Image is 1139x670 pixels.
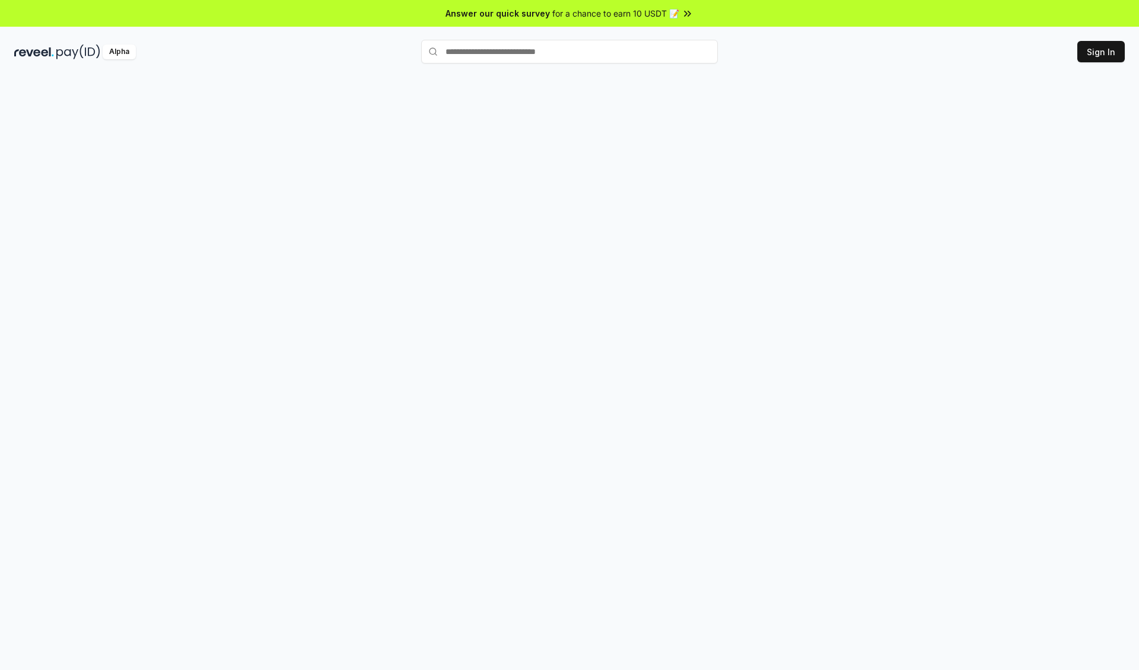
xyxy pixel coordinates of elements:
img: reveel_dark [14,45,54,59]
span: for a chance to earn 10 USDT 📝 [552,7,679,20]
span: Answer our quick survey [446,7,550,20]
button: Sign In [1077,41,1125,62]
img: pay_id [56,45,100,59]
div: Alpha [103,45,136,59]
